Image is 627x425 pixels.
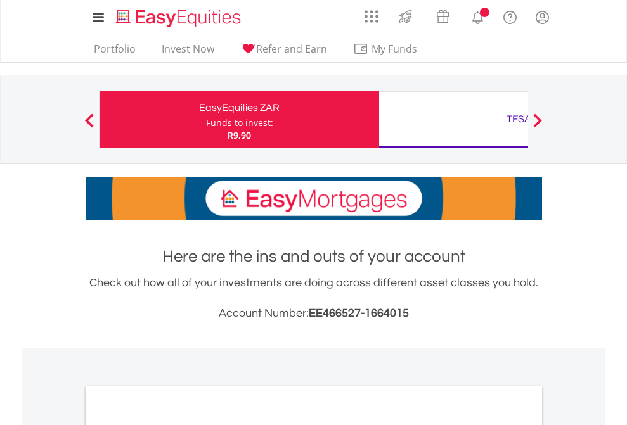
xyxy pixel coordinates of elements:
button: Next [525,120,550,132]
img: EasyEquities_Logo.png [113,8,246,29]
span: Refer and Earn [256,42,327,56]
img: grid-menu-icon.svg [365,10,378,23]
h1: Here are the ins and outs of your account [86,245,542,268]
a: Home page [111,3,246,29]
a: FAQ's and Support [494,3,526,29]
h3: Account Number: [86,305,542,322]
img: thrive-v2.svg [395,6,416,27]
a: Refer and Earn [235,42,332,62]
div: EasyEquities ZAR [107,99,372,117]
img: vouchers-v2.svg [432,6,453,27]
button: Previous [77,120,102,132]
a: My Profile [526,3,559,31]
a: AppsGrid [356,3,387,23]
div: Check out how all of your investments are doing across different asset classes you hold. [86,274,542,322]
a: Invest Now [157,42,219,62]
span: EE466527-1664015 [309,307,409,319]
span: My Funds [353,41,436,57]
a: Portfolio [89,42,141,62]
span: R9.90 [228,129,251,141]
a: Notifications [462,3,494,29]
a: Vouchers [424,3,462,27]
div: Funds to invest: [206,117,273,129]
img: EasyMortage Promotion Banner [86,177,542,220]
